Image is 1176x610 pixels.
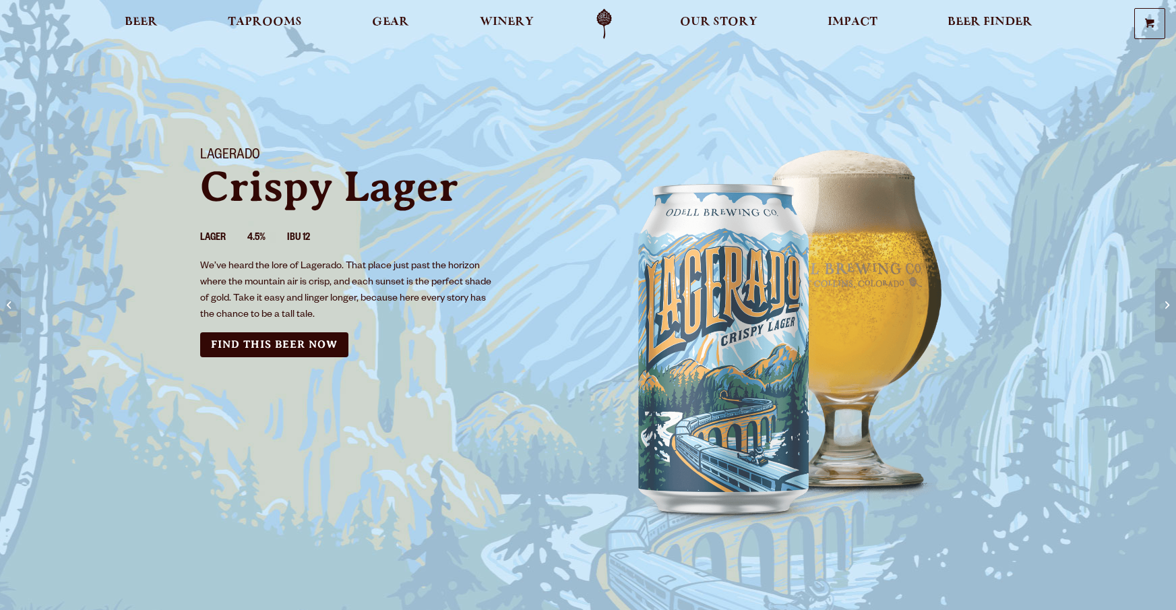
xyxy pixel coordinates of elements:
[480,17,534,28] span: Winery
[200,148,572,165] h1: Lagerado
[680,17,757,28] span: Our Story
[228,17,302,28] span: Taprooms
[200,230,247,247] li: Lager
[471,9,543,39] a: Winery
[363,9,418,39] a: Gear
[200,259,498,324] p: We’ve heard the lore of Lagerado. That place just past the horizon where the mountain air is cris...
[125,17,158,28] span: Beer
[200,165,572,208] p: Crispy Lager
[948,17,1032,28] span: Beer Finder
[828,17,877,28] span: Impact
[939,9,1041,39] a: Beer Finder
[219,9,311,39] a: Taprooms
[116,9,166,39] a: Beer
[372,17,409,28] span: Gear
[200,332,348,357] a: Find this Beer Now
[671,9,766,39] a: Our Story
[247,230,287,247] li: 4.5%
[819,9,886,39] a: Impact
[579,9,629,39] a: Odell Home
[287,230,332,247] li: IBU 12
